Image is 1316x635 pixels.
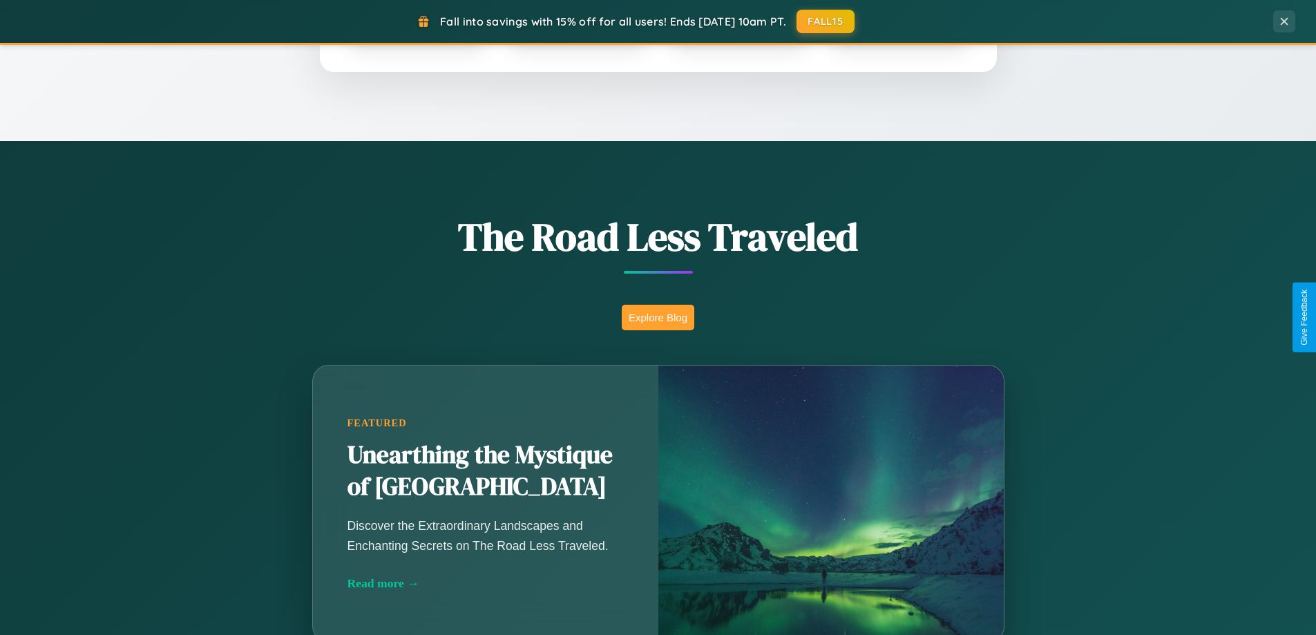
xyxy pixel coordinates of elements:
h2: Unearthing the Mystique of [GEOGRAPHIC_DATA] [347,439,624,503]
button: FALL15 [797,10,855,33]
h1: The Road Less Traveled [244,210,1073,263]
p: Discover the Extraordinary Landscapes and Enchanting Secrets on The Road Less Traveled. [347,516,624,555]
div: Read more → [347,576,624,591]
div: Featured [347,417,624,429]
button: Explore Blog [622,305,694,330]
span: Fall into savings with 15% off for all users! Ends [DATE] 10am PT. [440,15,786,28]
div: Give Feedback [1299,290,1309,345]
